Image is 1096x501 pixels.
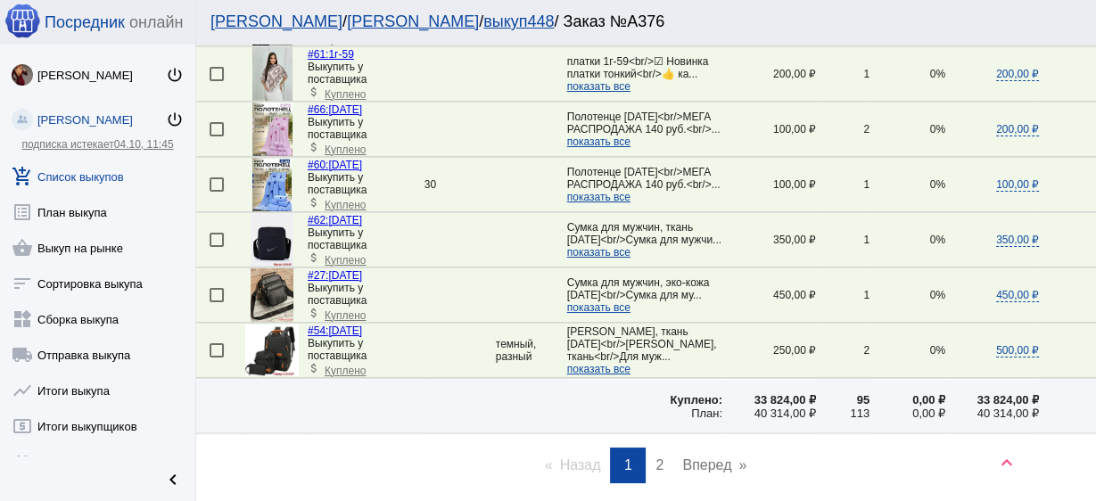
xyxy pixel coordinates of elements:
span: Куплено [325,199,366,211]
div: 95 [816,392,869,406]
mat-icon: sort [12,273,33,294]
span: показать все [567,301,630,314]
span: #27: [308,269,328,282]
a: #62:[DATE] [308,214,362,226]
span: показать все [567,363,630,375]
mat-icon: attach_money [308,196,320,209]
mat-icon: group [12,451,33,472]
mat-icon: local_atm [12,415,33,437]
mat-icon: chevron_left [162,469,184,490]
span: 2 [655,457,663,472]
div: [PERSON_NAME] [37,69,166,82]
span: 0% [930,344,945,357]
mat-icon: shopping_basket [12,237,33,259]
span: Куплено [325,254,366,267]
span: Назад [560,457,601,472]
span: 0% [930,234,945,246]
div: 113 [816,406,869,419]
a: #54:[DATE] [308,324,362,337]
a: выкуп448 [483,12,554,30]
app-description-cutted: Полотенце [DATE]<br/>МЕГА РАСПРОДАЖА 140 руб.<br/>... [567,166,722,203]
span: 450,00 ₽ [996,289,1039,302]
span: 100,00 ₽ [996,178,1039,192]
span: Куплено [325,365,366,377]
mat-icon: show_chart [12,380,33,401]
span: 0% [930,68,945,80]
div: 100,00 ₽ [722,123,816,136]
div: 0,00 ₽ [869,392,945,406]
a: #27:[DATE] [308,269,362,282]
app-description-cutted: Сумка для мужчин, ткань [DATE]<br/>Сумка для мужчи... [567,221,722,259]
img: DMyd-jN5N4PB4JSXVV0hDLcmAJfZVBiGsnAwUxj2_VAND_dzF4R3t2FzaTcRxmmIb5oCAtwa6_UNQTA6jz0tF5dE.jpg [251,268,293,322]
span: #62: [308,214,328,226]
span: показать все [567,191,630,203]
div: 100,00 ₽ [722,178,816,191]
span: 04.10, 11:45 [114,138,174,151]
span: показать все [567,246,630,259]
mat-icon: attach_money [308,251,320,264]
a: #61:1г-59 [308,48,354,61]
mat-icon: attach_money [308,141,320,153]
span: 350,00 ₽ [996,234,1039,247]
a: #66:[DATE] [308,103,362,116]
span: #61: [308,48,328,61]
div: 250,00 ₽ [722,344,816,357]
mat-icon: attach_money [308,362,320,374]
div: Выкупить у поставщика [308,116,424,141]
mat-icon: widgets [12,308,33,330]
span: 0% [930,123,945,136]
span: #60: [308,159,328,171]
a: подписка истекает04.10, 11:45 [21,138,173,151]
mat-icon: local_shipping [12,344,33,365]
div: 450,00 ₽ [722,289,816,301]
div: 200,00 ₽ [722,68,816,80]
img: 0mb57KuG8u37ytRQmPKPigNfbQy2narlBM-ZOXVfEc-yGk4GEfKaPfm3tqtxHc-PcR7Eki8E24RYSihkse3BiNkS.jpg [252,103,293,156]
div: 1 [816,68,869,80]
div: Выкупить у поставщика [308,226,424,251]
div: 1 [816,234,869,246]
mat-icon: power_settings_new [166,66,184,84]
span: #66: [308,103,328,116]
div: Выкупить у поставщика [308,337,424,362]
img: apple-icon-60x60.png [4,3,40,38]
span: показать все [567,136,630,148]
span: Куплено [325,144,366,156]
img: AEiXkHyGWj2Wtid7DbWd_XxtJOzJGc7AfajCXNXdIkZ9u_ui6A8ryPTXqJSEQFaNxniM3eSwR7nHftTrjgHEDi-U.jpg [245,324,299,377]
a: Вперед page [673,448,755,483]
ul: Pagination [196,448,1096,483]
mat-icon: list_alt [12,201,33,223]
span: 200,00 ₽ [996,68,1039,81]
mat-icon: keyboard_arrow_up [996,452,1018,473]
span: #54: [308,324,328,337]
td: темный, разный [496,324,567,378]
span: 500,00 ₽ [996,344,1039,357]
app-description-cutted: Полотенце [DATE]<br/>МЕГА РАСПРОДАЖА 140 руб.<br/>... [567,111,722,148]
span: Куплено [325,88,366,101]
app-description-cutted: [PERSON_NAME], ткань [DATE]<br/>[PERSON_NAME], ткань<br/>Для муж... [567,325,722,375]
div: 2 [816,123,869,136]
div: 40 314,00 ₽ [722,406,816,419]
div: 0,00 ₽ [869,406,945,419]
img: community_200.png [12,109,33,130]
img: sYeu2cUGD5VOZ9Y30h_MyGLMXwxOzcxgpQ3k4gGg6PTeWzZ9LAKh8tfGh2JavwMleMaw-X_7dNiZedhOZu51G82s.jpg [252,47,293,101]
mat-icon: attach_money [308,307,320,319]
span: показать все [567,80,630,93]
span: Посредник [45,13,125,32]
app-description-cutted: платки 1г-59<br/>☑ Новинка платки тонкий<br/>👍 ка... [567,55,722,93]
img: O4awEp9LpKGYEZBxOm6KLRXQrA0SojuAgygPtFCRogdHmNS3bfFw-bnmtcqyXLVtOmoJu9Rw.jpg [12,64,33,86]
span: 200,00 ₽ [996,123,1039,136]
div: 33 824,00 ₽ [722,392,816,406]
div: 1 [816,178,869,191]
img: ioMagD_VMXo3YR0UPA1QQ7ZHNwlsYY2xfPZwpGlFANpy9kElP5-XRhgAY5BBDDDIqU8TqcC8nxXDEM2Qvi6Sak6p.jpg [251,213,294,267]
div: 350,00 ₽ [722,234,816,246]
div: Выкупить у поставщика [308,282,424,307]
div: 33 824,00 ₽ [945,392,1039,406]
div: 1 [816,289,869,301]
span: 1 [624,457,632,472]
mat-icon: add_shopping_cart [12,166,33,187]
div: Выкупить у поставщика [308,61,424,86]
div: / / / Заказ №А376 [210,12,1064,31]
a: [PERSON_NAME] [347,12,479,30]
app-description-cutted: Сумка для мужчин, эко-кожа [DATE]<br/>Сумка для му... [567,276,722,314]
span: онлайн [129,13,183,32]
